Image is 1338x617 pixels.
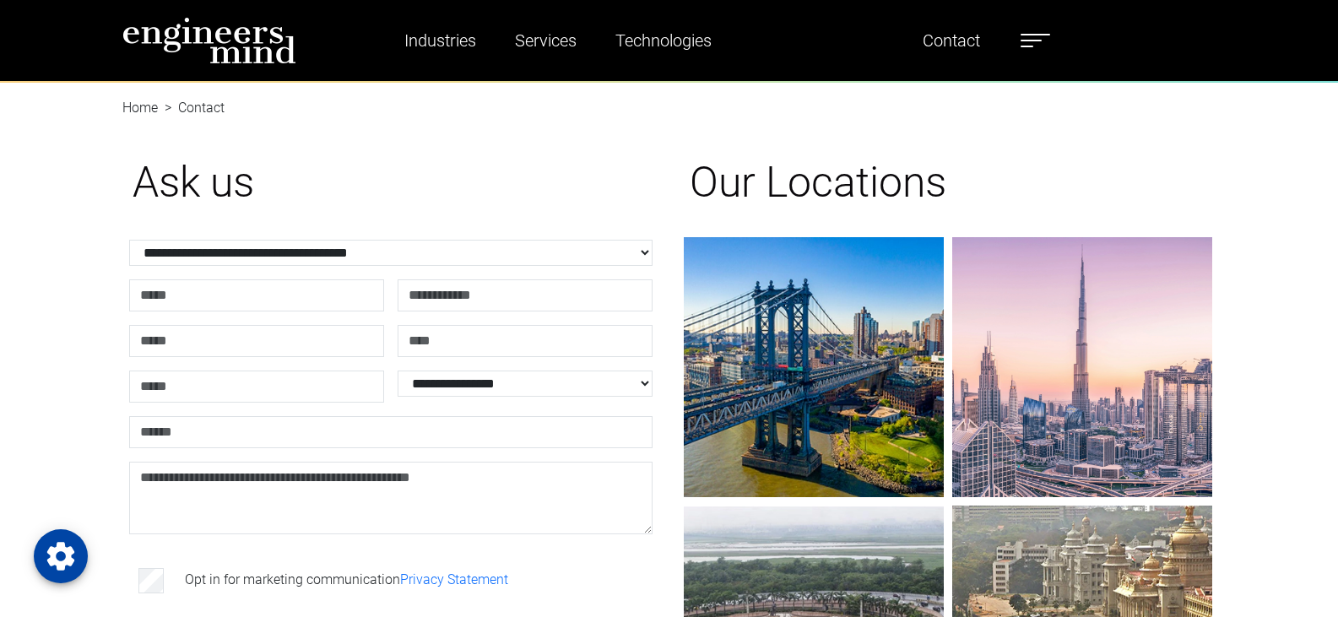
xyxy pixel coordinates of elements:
label: Opt in for marketing communication [185,570,508,590]
a: Services [508,21,583,60]
img: gif [684,237,944,497]
img: gif [952,237,1212,497]
a: Privacy Statement [400,571,508,587]
nav: breadcrumb [122,81,1216,101]
a: Contact [916,21,987,60]
a: Home [122,100,158,116]
a: Technologies [609,21,718,60]
li: Contact [158,98,225,118]
h1: Ask us [133,157,649,208]
a: Industries [398,21,483,60]
h1: Our Locations [690,157,1206,208]
img: logo [122,17,296,64]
